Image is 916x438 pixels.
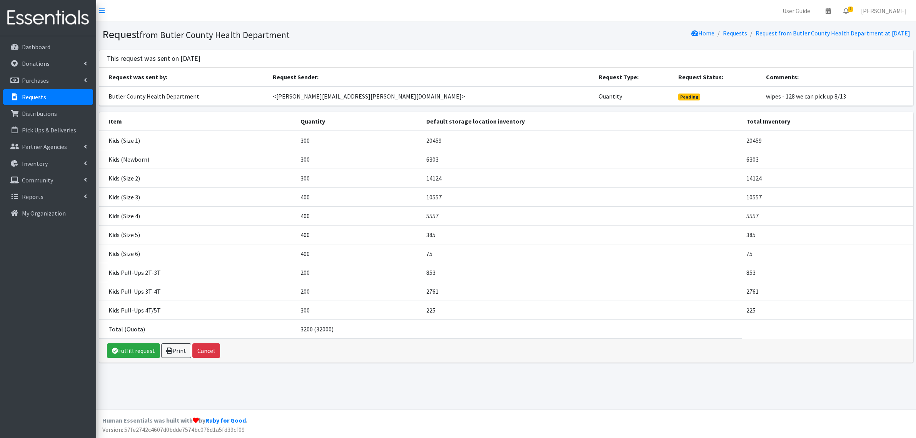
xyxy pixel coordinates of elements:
[3,89,93,105] a: Requests
[3,56,93,71] a: Donations
[3,73,93,88] a: Purchases
[107,343,160,358] a: Fulfill request
[3,122,93,138] a: Pick Ups & Deliveries
[855,3,913,18] a: [PERSON_NAME]
[102,416,247,424] strong: Human Essentials was built with by .
[422,187,742,206] td: 10557
[756,29,910,37] a: Request from Butler County Health Department at [DATE]
[296,131,422,150] td: 300
[594,87,674,106] td: Quantity
[422,169,742,187] td: 14124
[837,3,855,18] a: 1
[422,150,742,169] td: 6303
[205,416,246,424] a: Ruby for Good
[99,169,296,187] td: Kids (Size 2)
[99,206,296,225] td: Kids (Size 4)
[102,28,504,41] h1: Request
[99,68,269,87] th: Request was sent by:
[422,263,742,282] td: 853
[22,176,53,184] p: Community
[3,39,93,55] a: Dashboard
[99,112,296,131] th: Item
[3,156,93,171] a: Inventory
[776,3,816,18] a: User Guide
[422,282,742,301] td: 2761
[3,5,93,31] img: HumanEssentials
[742,282,913,301] td: 2761
[296,244,422,263] td: 400
[22,209,66,217] p: My Organization
[742,131,913,150] td: 20459
[742,150,913,169] td: 6303
[296,112,422,131] th: Quantity
[99,150,296,169] td: Kids (Newborn)
[296,169,422,187] td: 300
[296,187,422,206] td: 400
[742,301,913,319] td: 225
[594,68,674,87] th: Request Type:
[22,193,43,201] p: Reports
[22,43,50,51] p: Dashboard
[422,301,742,319] td: 225
[3,139,93,154] a: Partner Agencies
[422,225,742,244] td: 385
[296,319,422,338] td: 3200 (32000)
[296,225,422,244] td: 400
[99,282,296,301] td: Kids Pull-Ups 3T-4T
[102,426,245,433] span: Version: 57fe2742c4607d0bdde7574bc076d1a5fd39cf09
[99,301,296,319] td: Kids Pull-Ups 4T/5T
[742,225,913,244] td: 385
[848,7,853,12] span: 1
[99,225,296,244] td: Kids (Size 5)
[691,29,714,37] a: Home
[761,87,913,106] td: wipes - 128 we can pick up 8/13
[99,131,296,150] td: Kids (Size 1)
[268,68,594,87] th: Request Sender:
[723,29,747,37] a: Requests
[22,110,57,117] p: Distributions
[99,319,296,338] td: Total (Quota)
[22,77,49,84] p: Purchases
[192,343,220,358] button: Cancel
[3,172,93,188] a: Community
[742,112,913,131] th: Total Inventory
[22,143,67,150] p: Partner Agencies
[99,263,296,282] td: Kids Pull-Ups 2T-3T
[422,112,742,131] th: Default storage location inventory
[742,244,913,263] td: 75
[161,343,191,358] a: Print
[3,206,93,221] a: My Organization
[742,169,913,187] td: 14124
[99,244,296,263] td: Kids (Size 6)
[3,106,93,121] a: Distributions
[422,131,742,150] td: 20459
[422,244,742,263] td: 75
[22,126,76,134] p: Pick Ups & Deliveries
[742,206,913,225] td: 5557
[742,187,913,206] td: 10557
[107,55,200,63] h3: This request was sent on [DATE]
[296,206,422,225] td: 400
[296,263,422,282] td: 200
[22,60,50,67] p: Donations
[761,68,913,87] th: Comments:
[22,93,46,101] p: Requests
[296,301,422,319] td: 300
[99,87,269,106] td: Butler County Health Department
[674,68,761,87] th: Request Status:
[99,187,296,206] td: Kids (Size 3)
[422,206,742,225] td: 5557
[22,160,48,167] p: Inventory
[296,282,422,301] td: 200
[742,263,913,282] td: 853
[3,189,93,204] a: Reports
[268,87,594,106] td: <[PERSON_NAME][EMAIL_ADDRESS][PERSON_NAME][DOMAIN_NAME]>
[678,94,700,100] span: Pending
[140,29,290,40] small: from Butler County Health Department
[296,150,422,169] td: 300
